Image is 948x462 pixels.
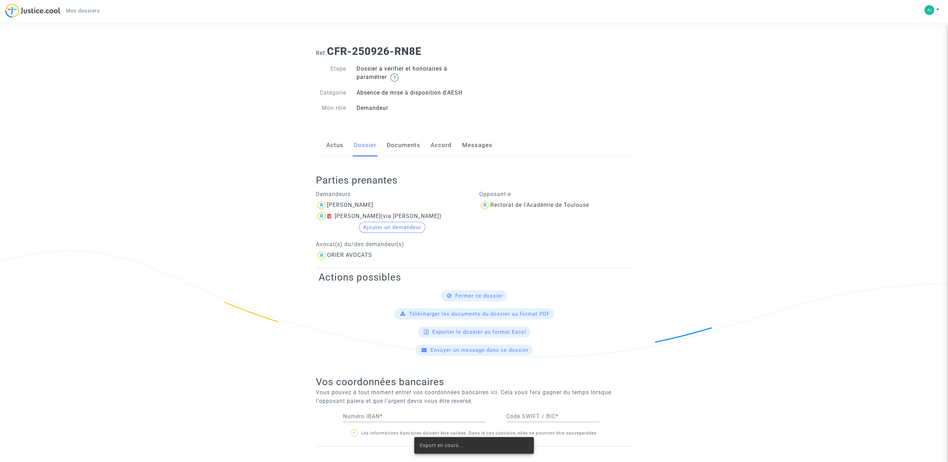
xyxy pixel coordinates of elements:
p: Opposant·e [479,190,632,198]
div: [PERSON_NAME] [327,202,373,208]
div: Demandeur [351,104,474,112]
button: Ajouter un demandeur [359,222,425,233]
img: icon-user.svg [316,200,327,211]
span: Export en cours... [420,442,464,449]
a: Dossier [354,134,376,157]
a: Documents [387,134,420,157]
p: Avocat(s) du/des demandeur(s) [316,240,469,249]
img: icon-user.svg [479,200,490,211]
p: Demandeurs [316,190,469,198]
span: Mes dossiers [66,8,100,14]
p: Les informations bancaires doivent être valides. Dans le cas contraire, elles ne pourront être sa... [316,429,632,438]
span: Fermer ce dossier [455,293,503,299]
span: Télécharger les documents du dossier au format PDF [409,311,550,317]
a: Actus [326,134,343,157]
div: [PERSON_NAME] [335,213,381,219]
a: Mes dossiers [60,6,105,16]
img: icon-user.svg [316,250,327,261]
img: edae1746ce78a4e56cfa118c2c9a01ca [924,5,934,15]
span: ? [353,431,355,435]
span: Envoyer un message dans ce dossier [431,347,529,353]
span: Exporter le dossier au format Excel [432,329,526,335]
p: Vous pouvez à tout moment entrer vos coordonnées bancaires ici. Cela vous fera gagner du temps lo... [316,388,632,405]
h2: Parties prenantes [316,174,638,186]
h2: Actions possibles [319,271,630,283]
div: Mon rôle [311,104,352,112]
div: Rectorat de l'Académie de Toulouse [490,202,589,208]
div: ORIER AVOCATS [327,252,372,258]
a: Messages [462,134,492,157]
img: icon-user.svg [316,211,327,222]
div: Etape [311,65,352,82]
div: Dossier à vérifier et honoraires à paramétrer [351,65,474,82]
div: Absence de mise à disposition d'AESH [351,89,474,97]
h2: Vos coordonnées bancaires [316,376,632,388]
span: (via [PERSON_NAME]) [381,213,442,219]
span: Ref. [316,50,327,56]
img: jc-logo.svg [5,3,60,18]
div: Catégorie [311,89,352,97]
b: CFR-250926-RN8E [327,45,422,57]
a: Accord [431,134,452,157]
img: help.svg [390,73,399,82]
